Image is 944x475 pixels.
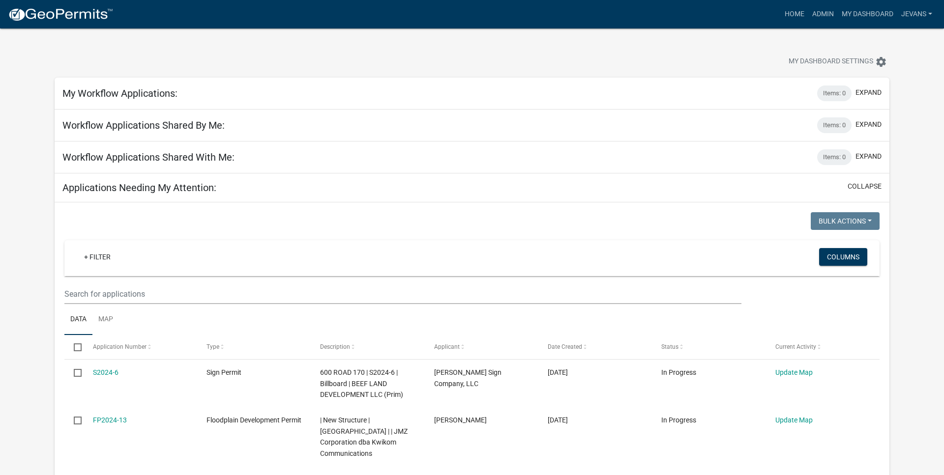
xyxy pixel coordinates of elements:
span: Sign Permit [206,368,241,376]
a: Data [64,304,92,335]
span: In Progress [661,368,696,376]
div: Items: 0 [817,149,852,165]
a: Update Map [775,368,813,376]
a: Admin [808,5,838,24]
h5: My Workflow Applications: [62,87,177,99]
span: Wingert Sign Company, LLC [434,368,501,388]
h5: Workflow Applications Shared By Me: [62,119,225,131]
a: + Filter [76,248,118,266]
button: My Dashboard Settingssettings [781,52,895,71]
button: expand [855,151,882,162]
span: Briana Wright [434,416,487,424]
h5: Applications Needing My Attention: [62,182,216,194]
button: Bulk Actions [811,212,880,230]
span: 09/23/2024 [548,368,568,376]
input: Search for applications [64,284,741,304]
a: Map [92,304,119,335]
a: Home [781,5,808,24]
span: Current Activity [775,343,816,350]
span: 08/22/2024 [548,416,568,424]
datatable-header-cell: Select [64,335,83,359]
div: Items: 0 [817,117,852,133]
a: jevans [897,5,936,24]
button: Columns [819,248,867,266]
datatable-header-cell: Application Number [83,335,197,359]
div: Items: 0 [817,85,852,101]
span: Floodplain Development Permit [206,416,301,424]
span: Applicant [434,343,460,350]
button: expand [855,119,882,130]
a: FP2024-13 [93,416,127,424]
h5: Workflow Applications Shared With Me: [62,151,235,163]
datatable-header-cell: Description [311,335,424,359]
button: collapse [848,181,882,192]
span: In Progress [661,416,696,424]
span: Date Created [548,343,582,350]
span: Description [320,343,350,350]
datatable-header-cell: Current Activity [766,335,880,359]
a: S2024-6 [93,368,118,376]
span: Application Number [93,343,147,350]
i: settings [875,56,887,68]
datatable-header-cell: Type [197,335,311,359]
button: expand [855,87,882,98]
datatable-header-cell: Date Created [538,335,652,359]
span: Type [206,343,219,350]
datatable-header-cell: Applicant [425,335,538,359]
span: | New Structure | Hartford | | JMZ Corporation dba Kwikom Communications [320,416,408,457]
span: Status [661,343,678,350]
span: 600 ROAD 170 | S2024-6 | Billboard | BEEF LAND DEVELOPMENT LLC (Prim) [320,368,403,399]
span: My Dashboard Settings [789,56,873,68]
datatable-header-cell: Status [652,335,766,359]
a: My Dashboard [838,5,897,24]
a: Update Map [775,416,813,424]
